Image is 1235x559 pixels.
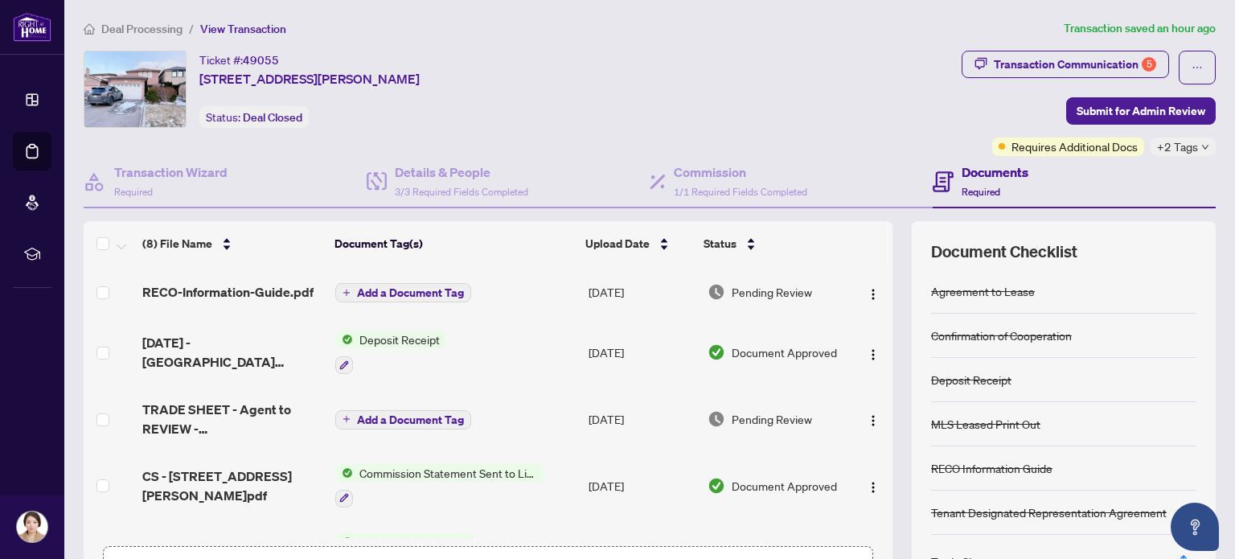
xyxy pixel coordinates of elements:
[867,288,880,301] img: Logo
[994,51,1156,77] div: Transaction Communication
[353,464,544,482] span: Commission Statement Sent to Listing Brokerage
[708,283,725,301] img: Document Status
[142,467,322,505] span: CS - [STREET_ADDRESS][PERSON_NAME]pdf
[17,512,47,542] img: Profile Icon
[582,451,701,520] td: [DATE]
[931,371,1011,388] div: Deposit Receipt
[860,406,886,432] button: Logo
[962,162,1028,182] h4: Documents
[189,19,194,38] li: /
[867,414,880,427] img: Logo
[585,235,650,253] span: Upload Date
[335,410,471,430] button: Add a Document Tag
[142,400,322,438] span: TRADE SHEET - Agent to REVIEW - [STREET_ADDRESS][PERSON_NAME]pdf
[860,339,886,365] button: Logo
[1066,97,1216,125] button: Submit for Admin Review
[1142,57,1156,72] div: 5
[860,279,886,305] button: Logo
[704,235,736,253] span: Status
[732,283,812,301] span: Pending Review
[1077,98,1205,124] span: Submit for Admin Review
[732,477,837,495] span: Document Approved
[114,162,228,182] h4: Transaction Wizard
[335,282,471,303] button: Add a Document Tag
[335,331,353,348] img: Status Icon
[1011,138,1138,155] span: Requires Additional Docs
[142,235,212,253] span: (8) File Name
[708,477,725,495] img: Document Status
[357,287,464,298] span: Add a Document Tag
[243,110,302,125] span: Deal Closed
[931,504,1167,521] div: Tenant Designated Representation Agreement
[395,162,528,182] h4: Details & People
[343,415,351,423] span: plus
[343,289,351,297] span: plus
[1192,62,1203,73] span: ellipsis
[84,23,95,35] span: home
[243,53,279,68] span: 49055
[674,186,807,198] span: 1/1 Required Fields Completed
[199,106,309,128] div: Status:
[328,221,579,266] th: Document Tag(s)
[732,343,837,361] span: Document Approved
[101,22,183,36] span: Deal Processing
[931,282,1035,300] div: Agreement to Lease
[335,283,471,302] button: Add a Document Tag
[142,282,314,302] span: RECO-Information-Guide.pdf
[697,221,846,266] th: Status
[582,266,701,318] td: [DATE]
[357,414,464,425] span: Add a Document Tag
[199,69,420,88] span: [STREET_ADDRESS][PERSON_NAME]
[674,162,807,182] h4: Commission
[860,473,886,499] button: Logo
[136,221,328,266] th: (8) File Name
[962,51,1169,78] button: Transaction Communication5
[931,240,1077,263] span: Document Checklist
[931,327,1072,344] div: Confirmation of Cooperation
[579,221,697,266] th: Upload Date
[13,12,51,42] img: logo
[582,387,701,451] td: [DATE]
[708,410,725,428] img: Document Status
[395,186,528,198] span: 3/3 Required Fields Completed
[335,464,353,482] img: Status Icon
[962,186,1000,198] span: Required
[199,51,279,69] div: Ticket #:
[582,318,701,387] td: [DATE]
[335,464,544,508] button: Status IconCommission Statement Sent to Listing Brokerage
[732,410,812,428] span: Pending Review
[1157,138,1198,156] span: +2 Tags
[931,415,1040,433] div: MLS Leased Print Out
[200,22,286,36] span: View Transaction
[867,481,880,494] img: Logo
[114,186,153,198] span: Required
[142,333,322,372] span: [DATE] - [GEOGRAPHIC_DATA][PERSON_NAME]pdf
[335,533,353,551] img: Status Icon
[1064,19,1216,38] article: Transaction saved an hour ago
[335,409,471,430] button: Add a Document Tag
[84,51,186,127] img: IMG-N12290992_1.jpg
[867,348,880,361] img: Logo
[335,331,446,374] button: Status IconDeposit Receipt
[1171,503,1219,551] button: Open asap
[353,533,475,551] span: MLS Leased Print Out
[931,459,1052,477] div: RECO Information Guide
[708,343,725,361] img: Document Status
[353,331,446,348] span: Deposit Receipt
[1201,143,1209,151] span: down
